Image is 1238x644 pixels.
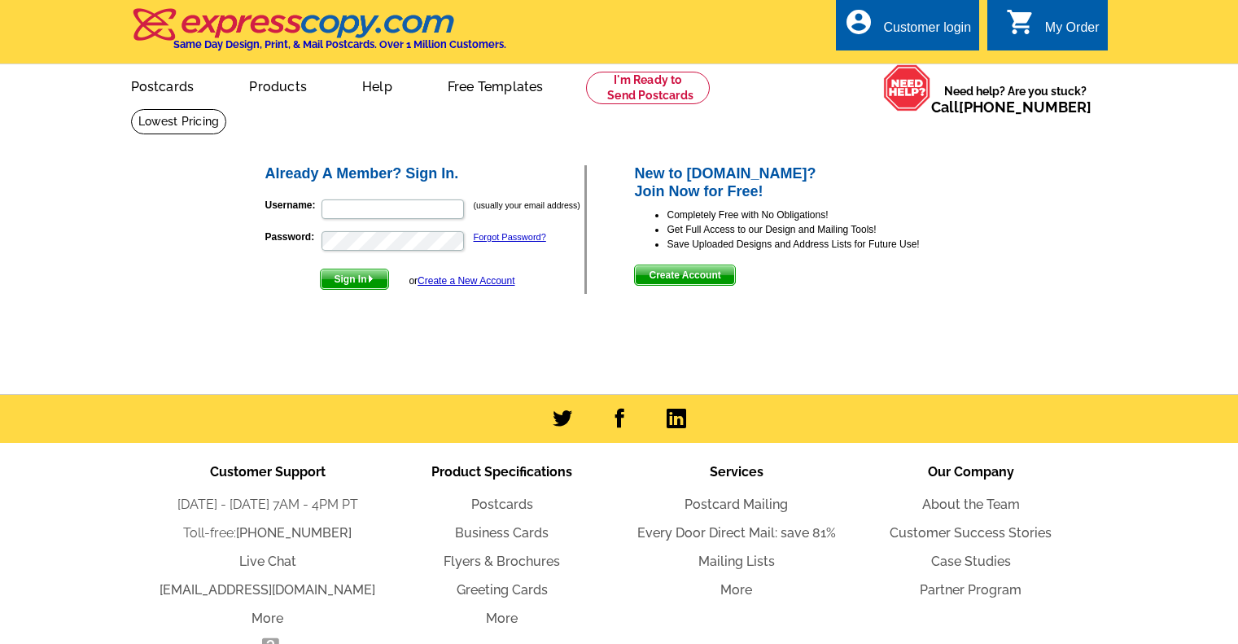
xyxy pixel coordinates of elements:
a: Postcards [105,66,221,104]
a: Help [336,66,418,104]
li: Completely Free with No Obligations! [667,208,975,222]
a: Every Door Direct Mail: save 81% [637,525,836,541]
small: (usually your email address) [474,200,580,210]
h2: Already A Member? Sign In. [265,165,585,183]
a: Case Studies [931,554,1011,569]
a: [PHONE_NUMBER] [959,99,1091,116]
a: Create a New Account [418,275,514,287]
button: Create Account [634,265,735,286]
div: My Order [1045,20,1100,43]
a: Postcards [471,497,533,512]
a: Same Day Design, Print, & Mail Postcards. Over 1 Million Customers. [131,20,506,50]
a: Business Cards [455,525,549,541]
span: Customer Support [210,464,326,480]
span: Services [710,464,763,480]
a: Greeting Cards [457,582,548,598]
div: or [409,274,514,288]
a: account_circle Customer login [844,18,971,38]
li: Get Full Access to our Design and Mailing Tools! [667,222,975,237]
button: Sign In [320,269,389,290]
li: [DATE] - [DATE] 7AM - 4PM PT [151,495,385,515]
li: Save Uploaded Designs and Address Lists for Future Use! [667,237,975,252]
span: Product Specifications [431,464,572,480]
a: [PHONE_NUMBER] [236,525,352,541]
a: shopping_cart My Order [1006,18,1100,38]
i: shopping_cart [1006,7,1035,37]
a: [EMAIL_ADDRESS][DOMAIN_NAME] [160,582,375,598]
a: Products [223,66,333,104]
span: Sign In [321,269,388,289]
h2: New to [DOMAIN_NAME]? Join Now for Free! [634,165,975,200]
a: Postcard Mailing [685,497,788,512]
label: Password: [265,230,320,244]
span: Call [931,99,1091,116]
a: Free Templates [422,66,570,104]
li: Toll-free: [151,524,385,543]
a: Mailing Lists [698,554,775,569]
a: More [720,582,752,598]
div: Customer login [883,20,971,43]
a: Flyers & Brochures [444,554,560,569]
label: Username: [265,198,320,212]
span: Our Company [928,464,1014,480]
a: Live Chat [239,554,296,569]
a: More [486,611,518,626]
i: account_circle [844,7,873,37]
span: Need help? Are you stuck? [931,83,1100,116]
img: button-next-arrow-white.png [367,275,374,283]
a: Customer Success Stories [890,525,1052,541]
a: Partner Program [920,582,1021,598]
img: help [883,64,931,112]
span: Create Account [635,265,734,285]
a: About the Team [922,497,1020,512]
a: Forgot Password? [474,232,546,242]
h4: Same Day Design, Print, & Mail Postcards. Over 1 Million Customers. [173,38,506,50]
a: More [252,611,283,626]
